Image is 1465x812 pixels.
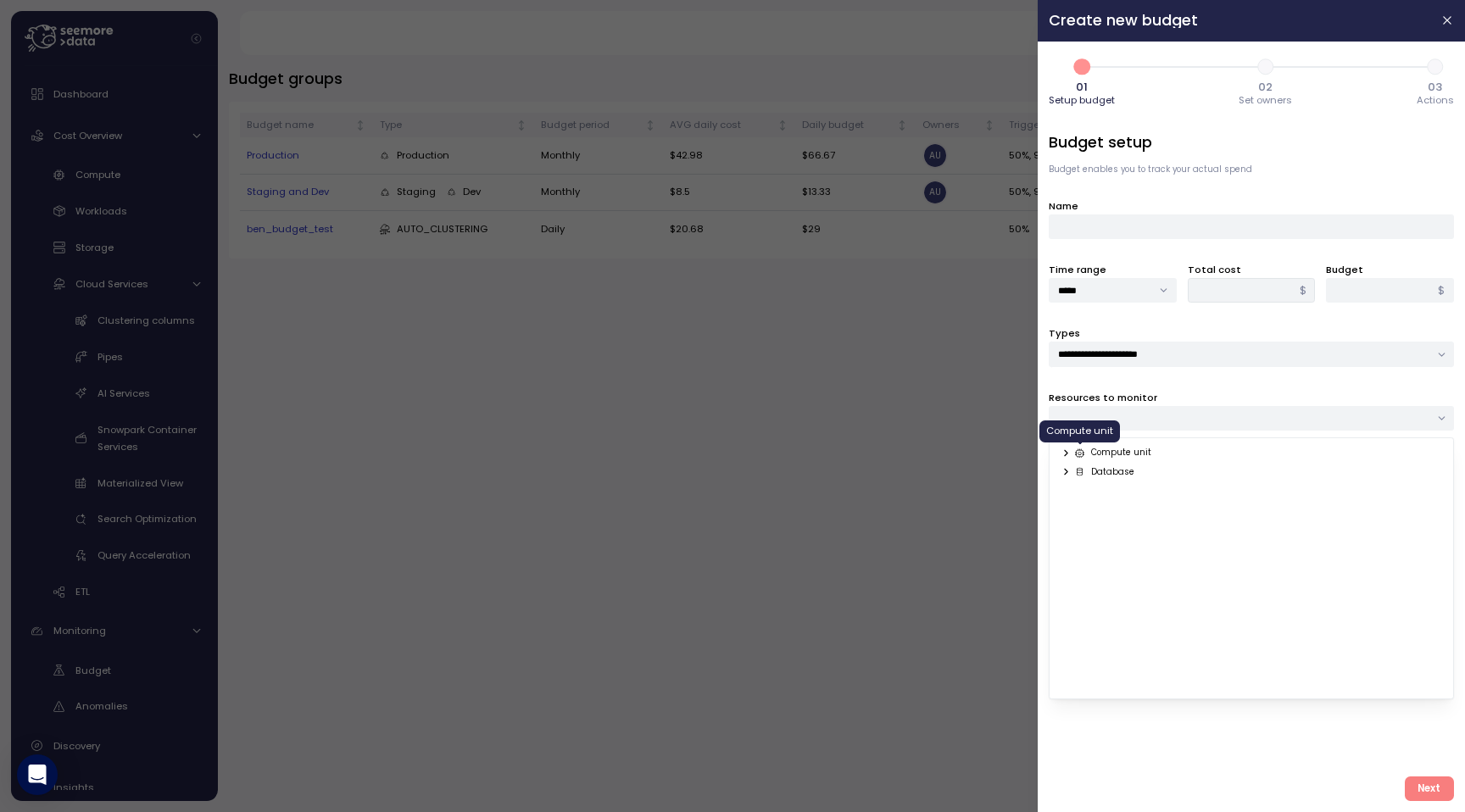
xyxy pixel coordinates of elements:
button: 202Set owners [1239,53,1293,109]
span: 1 [1067,53,1096,81]
div: Compute unit [1075,448,1152,459]
div: $ [1430,279,1454,303]
label: Name [1049,199,1078,214]
label: Resources to monitor [1049,391,1157,406]
h3: Budget setup [1049,131,1454,153]
button: Next [1405,776,1454,801]
h2: Create new budget [1049,13,1427,28]
span: Actions [1417,96,1454,105]
span: Set owners [1239,96,1293,105]
div: Database [1075,466,1135,478]
span: 02 [1259,81,1273,92]
div: $ [1291,279,1315,303]
label: Total cost [1188,263,1241,278]
div: Open Intercom Messenger [17,754,58,795]
span: Setup budget [1049,96,1115,105]
p: Budget enables you to track your actual spend [1049,164,1454,175]
label: Budget [1326,263,1363,278]
span: 3 [1421,53,1450,81]
label: Types [1049,326,1080,342]
span: 2 [1251,53,1280,81]
span: Next [1418,777,1440,800]
span: 01 [1076,81,1088,92]
button: 303Actions [1417,53,1454,109]
button: 101Setup budget [1049,53,1115,109]
span: 03 [1429,81,1443,92]
label: Time range [1049,263,1106,278]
